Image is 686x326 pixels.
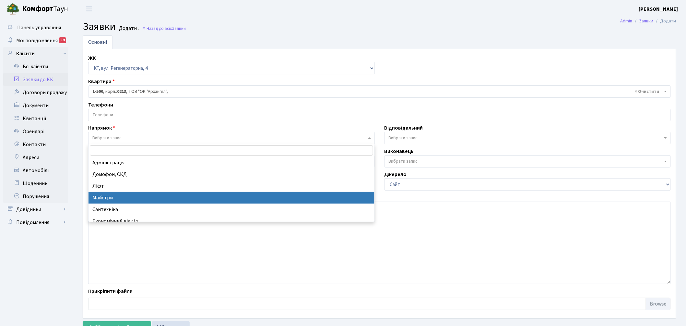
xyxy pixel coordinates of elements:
label: Джерело [384,170,407,178]
nav: breadcrumb [611,14,686,28]
a: Довідники [3,203,68,216]
a: Адреси [3,151,68,164]
label: ЖК [88,54,96,62]
a: Admin [621,18,633,24]
b: Комфорт [22,4,53,14]
label: Виконавець [384,147,414,155]
a: Заявки до КК [3,73,68,86]
a: Повідомлення [3,216,68,229]
a: Договори продажу [3,86,68,99]
a: Всі клієнти [3,60,68,73]
a: Автомобілі [3,164,68,177]
a: Щоденник [3,177,68,190]
button: Переключити навігацію [81,4,97,14]
label: Напрямок [88,124,115,132]
a: Клієнти [3,47,68,60]
b: 1-500 [92,88,103,95]
a: Порушення [3,190,68,203]
img: logo.png [6,3,19,16]
label: Відповідальний [384,124,423,132]
span: Вибрати запис [92,135,122,141]
li: Домофон, СКД [89,169,374,180]
a: Панель управління [3,21,68,34]
b: 0213 [117,88,126,95]
span: <b>1-500</b>, корп.: <b>0213</b>, ТОВ "ОК "Архангел", [92,88,663,95]
b: [PERSON_NAME] [639,6,678,13]
span: <b>1-500</b>, корп.: <b>0213</b>, ТОВ "ОК "Архангел", [88,85,671,98]
a: Заявки [639,18,654,24]
li: Майстри [89,192,374,204]
span: Таун [22,4,68,15]
a: Документи [3,99,68,112]
span: Заявки [83,19,116,34]
span: Вибрати запис [389,158,418,165]
a: Контакти [3,138,68,151]
a: Квитанції [3,112,68,125]
input: Телефони [89,109,670,121]
a: Орендарі [3,125,68,138]
li: Адміністрація [89,157,374,169]
li: Ліфт [89,180,374,192]
li: Сантехніка [89,204,374,215]
li: Додати [654,18,676,25]
small: Додати . [118,25,139,31]
span: Заявки [172,25,186,31]
label: Телефони [88,101,113,109]
a: [PERSON_NAME] [639,5,678,13]
span: Вибрати запис [389,135,418,141]
a: Основні [83,35,112,49]
a: Мої повідомлення19 [3,34,68,47]
label: Прикріпити файли [88,287,133,295]
span: Мої повідомлення [16,37,58,44]
span: Панель управління [17,24,61,31]
li: Економічний відділ [89,215,374,227]
label: Квартира [88,78,115,85]
span: Видалити всі елементи [635,88,659,95]
a: Назад до всіхЗаявки [142,25,186,31]
div: 19 [59,37,66,43]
